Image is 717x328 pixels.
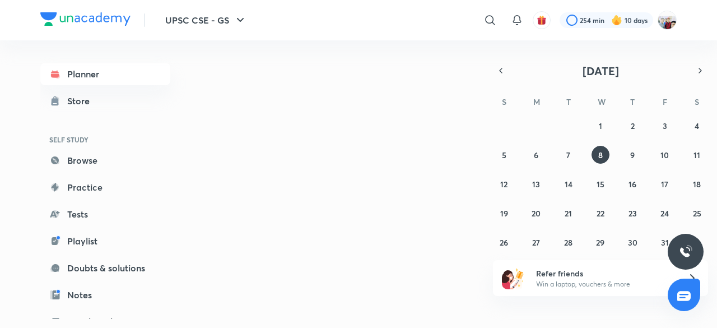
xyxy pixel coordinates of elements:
button: October 13, 2025 [527,175,545,193]
abbr: October 1, 2025 [599,121,602,131]
abbr: October 8, 2025 [598,150,603,160]
button: October 9, 2025 [623,146,641,164]
button: October 22, 2025 [592,204,609,222]
button: October 1, 2025 [592,117,609,135]
button: October 4, 2025 [688,117,706,135]
abbr: October 21, 2025 [565,208,572,219]
abbr: October 31, 2025 [661,237,669,248]
button: October 28, 2025 [560,233,578,251]
button: October 14, 2025 [560,175,578,193]
button: October 27, 2025 [527,233,545,251]
button: October 5, 2025 [495,146,513,164]
button: avatar [533,11,551,29]
button: October 10, 2025 [656,146,674,164]
button: October 7, 2025 [560,146,578,164]
button: October 6, 2025 [527,146,545,164]
abbr: Saturday [695,96,699,107]
span: [DATE] [583,63,619,78]
button: October 20, 2025 [527,204,545,222]
abbr: October 30, 2025 [628,237,637,248]
button: October 2, 2025 [623,117,641,135]
abbr: October 24, 2025 [660,208,669,219]
h6: Refer friends [536,267,674,279]
img: ttu [679,245,692,258]
a: Practice [40,176,170,198]
abbr: October 26, 2025 [500,237,508,248]
abbr: Sunday [502,96,506,107]
button: October 29, 2025 [592,233,609,251]
abbr: October 14, 2025 [565,179,572,190]
a: Doubts & solutions [40,257,170,279]
button: October 24, 2025 [656,204,674,222]
abbr: October 12, 2025 [500,179,508,190]
button: October 8, 2025 [592,146,609,164]
abbr: October 27, 2025 [532,237,540,248]
button: October 16, 2025 [623,175,641,193]
p: Win a laptop, vouchers & more [536,279,674,289]
abbr: October 4, 2025 [695,121,699,131]
abbr: October 11, 2025 [693,150,700,160]
abbr: October 23, 2025 [628,208,637,219]
button: October 3, 2025 [656,117,674,135]
abbr: October 17, 2025 [661,179,668,190]
button: October 31, 2025 [656,233,674,251]
abbr: October 7, 2025 [566,150,570,160]
h6: SELF STUDY [40,130,170,149]
button: October 26, 2025 [495,233,513,251]
button: [DATE] [509,63,692,78]
button: October 25, 2025 [688,204,706,222]
abbr: October 15, 2025 [597,179,604,190]
button: October 23, 2025 [623,204,641,222]
abbr: Thursday [630,96,635,107]
abbr: October 20, 2025 [532,208,541,219]
a: Company Logo [40,12,131,29]
abbr: October 5, 2025 [502,150,506,160]
button: October 21, 2025 [560,204,578,222]
button: October 17, 2025 [656,175,674,193]
button: UPSC CSE - GS [159,9,254,31]
abbr: Friday [663,96,667,107]
div: Store [67,94,96,108]
a: Notes [40,284,170,306]
button: October 11, 2025 [688,146,706,164]
a: Playlist [40,230,170,252]
abbr: October 29, 2025 [596,237,604,248]
button: October 30, 2025 [623,233,641,251]
abbr: October 13, 2025 [532,179,540,190]
abbr: October 9, 2025 [630,150,635,160]
abbr: October 2, 2025 [631,121,635,131]
img: km swarthi [658,11,677,30]
abbr: Monday [533,96,540,107]
button: October 15, 2025 [592,175,609,193]
abbr: Tuesday [566,96,571,107]
abbr: October 3, 2025 [663,121,667,131]
a: Tests [40,203,170,225]
img: Company Logo [40,12,131,26]
abbr: Wednesday [598,96,606,107]
abbr: October 19, 2025 [500,208,508,219]
abbr: October 22, 2025 [597,208,604,219]
button: October 19, 2025 [495,204,513,222]
img: referral [502,267,524,289]
abbr: October 25, 2025 [693,208,701,219]
a: Browse [40,149,170,172]
img: streak [611,15,622,26]
button: October 12, 2025 [495,175,513,193]
abbr: October 6, 2025 [534,150,538,160]
abbr: October 28, 2025 [564,237,572,248]
abbr: October 16, 2025 [628,179,636,190]
a: Planner [40,63,170,85]
abbr: October 10, 2025 [660,150,669,160]
a: Store [40,90,170,112]
button: October 18, 2025 [688,175,706,193]
img: avatar [537,15,547,25]
abbr: October 18, 2025 [693,179,701,190]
